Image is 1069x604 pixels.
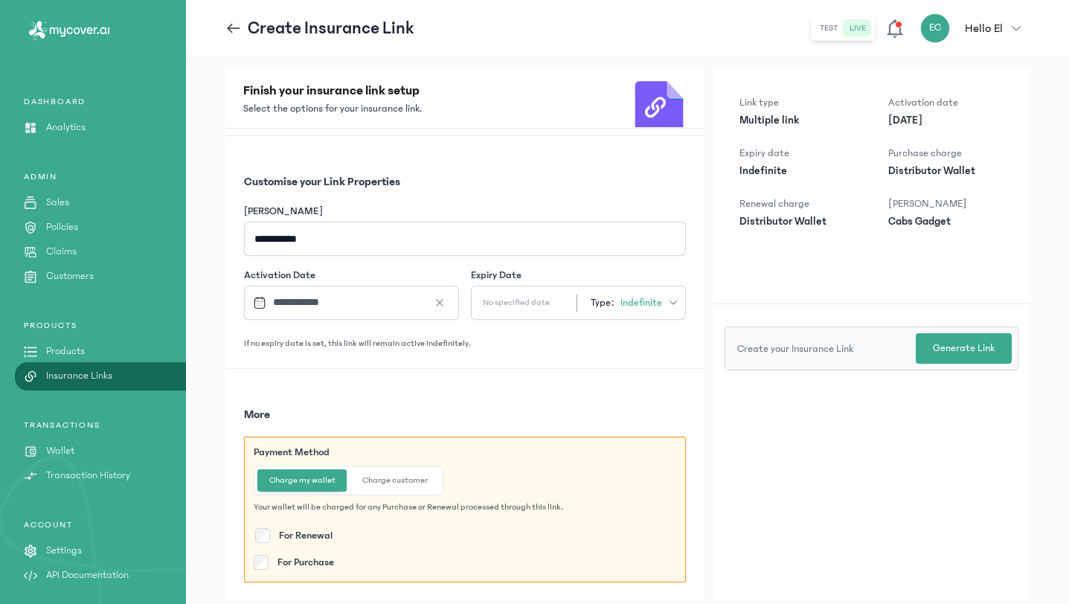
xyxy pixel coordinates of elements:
p: Multiple link [739,113,855,128]
div: EC [920,13,950,43]
label: Activation Date [244,268,315,283]
button: Type:Indefinite [569,289,686,316]
p: Activation date [888,95,1004,110]
button: live [844,19,872,37]
p: Insurance Links [46,368,112,384]
p: Create your Insurance Link [737,341,882,356]
p: Expiry date [739,146,855,161]
p: Link type [739,95,855,110]
span: Indefinite [620,295,662,310]
p: Create Insurance Link [248,16,414,40]
p: Products [46,344,85,359]
p: Policies [46,219,78,235]
button: Charge customer [350,469,440,492]
div: Type: [577,294,678,312]
p: Hello El [965,19,1003,37]
h3: More [244,405,686,423]
button: Generate Link [916,333,1012,364]
label: [PERSON_NAME] [244,204,323,219]
p: API Documentation [46,568,129,583]
button: test [814,19,844,37]
p: Purchase charge [888,146,1004,161]
label: For Purchase [277,555,334,570]
p: Distributor Wallet [888,164,1004,179]
p: Cabs Gadget [888,214,1004,229]
p: Wallet [46,443,74,459]
p: Analytics [46,120,86,135]
p: Your wallet will be charged for any Purchase or Renewal processed through this link. [254,501,676,513]
p: Indefinite [739,164,855,179]
label: For Renewal [279,528,333,543]
p: Claims [46,244,77,260]
h3: Finish your insurance link setup [243,80,422,101]
h5: Payment Method [254,445,676,460]
p: Customers [46,269,94,284]
p: If no expiry date is set, this link will remain active indefinitely. [244,338,686,350]
p: Sales [46,195,69,211]
label: Expiry Date [471,268,521,283]
p: Generate Link [933,341,995,356]
p: [DATE] [888,113,1004,128]
p: Select the options for your insurance link. [243,101,422,116]
button: ECHello El [920,13,1030,43]
p: Transaction History [46,468,130,483]
p: [PERSON_NAME] [888,196,1004,211]
p: Settings [46,543,82,559]
p: Renewal charge [739,196,855,211]
h3: Customise your Link Properties [244,173,686,190]
p: Distributor Wallet [739,214,855,229]
p: No specified date [471,297,562,309]
button: Charge my wallet [257,469,347,492]
input: Datepicker input [247,286,445,318]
